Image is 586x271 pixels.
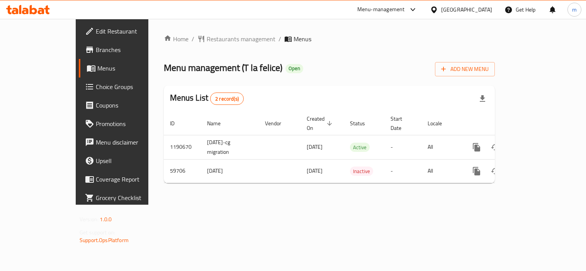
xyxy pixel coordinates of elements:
td: - [384,159,421,183]
span: Coverage Report [96,175,167,184]
span: Locale [428,119,452,128]
td: 59706 [164,159,201,183]
span: 1.0.0 [100,214,112,224]
td: 1190670 [164,135,201,159]
td: All [421,159,461,183]
span: m [572,5,577,14]
span: Active [350,143,370,152]
li: / [279,34,281,44]
span: Created On [307,114,335,133]
span: ID [170,119,185,128]
button: Change Status [486,138,504,157]
span: Get support on: [80,227,115,237]
button: Add New Menu [435,62,495,76]
a: Edit Restaurant [79,22,173,40]
a: Restaurants management [197,34,275,44]
a: Menu disclaimer [79,133,173,151]
td: [DATE] [201,159,259,183]
nav: breadcrumb [164,34,495,44]
a: Menus [79,59,173,77]
div: Export file [473,89,492,108]
span: Start Date [391,114,412,133]
a: Branches [79,40,173,59]
a: Promotions [79,114,173,133]
span: Status [350,119,375,128]
span: Menus [97,64,167,73]
div: Open [285,64,303,73]
span: Menu disclaimer [96,138,167,147]
span: 2 record(s) [211,95,243,103]
span: Vendor [265,119,291,128]
a: Upsell [79,151,173,170]
span: [DATE] [307,142,323,152]
span: Open [285,65,303,72]
div: [GEOGRAPHIC_DATA] [441,5,492,14]
td: [DATE]-cg migration [201,135,259,159]
span: Upsell [96,156,167,165]
td: - [384,135,421,159]
span: Coupons [96,101,167,110]
div: Total records count [210,93,244,105]
span: Menu management ( T la felice ) [164,59,282,76]
a: Coverage Report [79,170,173,189]
span: Version: [80,214,99,224]
span: Menus [294,34,311,44]
span: Name [207,119,231,128]
span: Branches [96,45,167,54]
span: Edit Restaurant [96,27,167,36]
a: Support.OpsPlatform [80,235,129,245]
li: / [192,34,194,44]
button: more [467,138,486,157]
button: Change Status [486,162,504,180]
td: All [421,135,461,159]
a: Home [164,34,189,44]
a: Coupons [79,96,173,114]
button: more [467,162,486,180]
a: Choice Groups [79,77,173,96]
span: Add New Menu [441,64,489,74]
table: enhanced table [164,112,548,183]
span: Grocery Checklist [96,193,167,202]
th: Actions [461,112,548,135]
span: Inactive [350,167,373,176]
span: Restaurants management [207,34,275,44]
span: [DATE] [307,166,323,176]
span: Promotions [96,119,167,128]
a: Grocery Checklist [79,189,173,207]
div: Menu-management [357,5,405,14]
h2: Menus List [170,92,244,105]
span: Choice Groups [96,82,167,91]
